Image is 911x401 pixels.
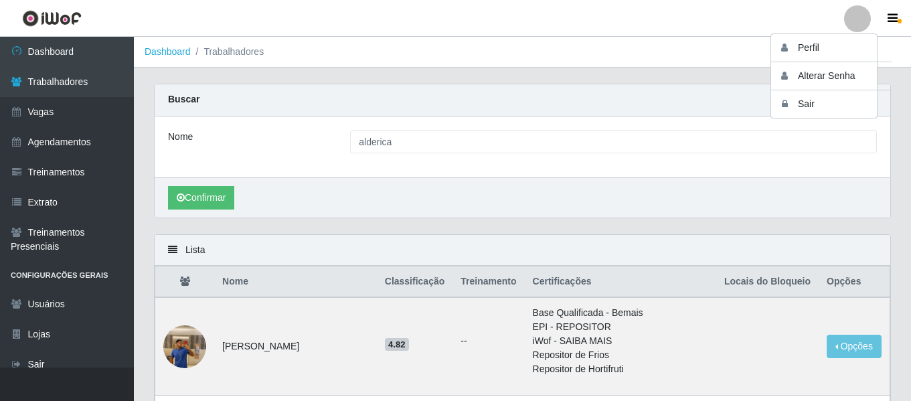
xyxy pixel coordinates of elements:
th: Treinamento [452,266,524,298]
li: EPI - REPOSITOR [533,320,708,334]
li: Trabalhadores [191,45,264,59]
button: Opções [827,335,882,358]
img: CoreUI Logo [22,10,82,27]
label: Nome [168,130,193,144]
div: Lista [155,235,890,266]
span: 4.82 [385,338,409,351]
li: Base Qualificada - Bemais [533,306,708,320]
th: Classificação [377,266,453,298]
img: 1722956017371.jpeg [163,325,206,368]
th: Locais do Bloqueio [716,266,819,298]
th: Opções [819,266,890,298]
th: Certificações [525,266,716,298]
a: Dashboard [145,46,191,57]
li: iWof - SAIBA MAIS [533,334,708,348]
button: Sair [771,90,892,118]
button: Perfil [771,34,892,62]
ul: -- [461,334,516,348]
th: Nome [214,266,377,298]
strong: Buscar [168,94,199,104]
li: Repositor de Hortifruti [533,362,708,376]
nav: breadcrumb [134,37,911,68]
td: [PERSON_NAME] [214,297,377,396]
input: Digite o Nome... [350,130,877,153]
button: Alterar Senha [771,62,892,90]
button: Confirmar [168,186,234,210]
li: Repositor de Frios [533,348,708,362]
